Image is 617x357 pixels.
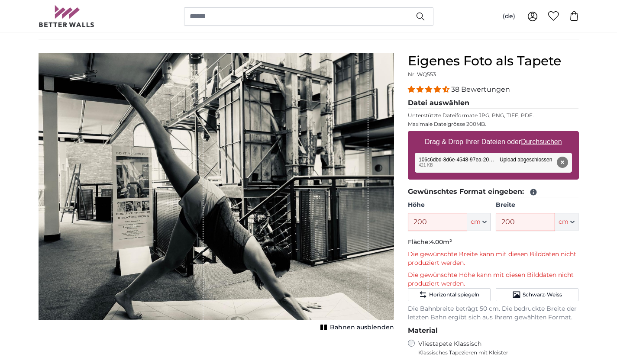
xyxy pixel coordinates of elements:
label: Vliestapete Klassisch [418,340,572,356]
u: Durchsuchen [521,138,562,145]
span: Schwarz-Weiss [523,291,562,298]
legend: Gewünschtes Format eingeben: [408,187,579,197]
span: cm [471,218,481,226]
span: cm [559,218,569,226]
p: Maximale Dateigrösse 200MB. [408,121,579,128]
legend: Material [408,325,579,336]
span: Nr. WQ553 [408,71,436,77]
label: Drag & Drop Ihrer Dateien oder [421,133,565,151]
button: (de) [496,9,522,24]
button: Bahnen ausblenden [318,322,394,334]
h1: Eigenes Foto als Tapete [408,53,579,69]
span: 4.00m² [430,238,452,246]
p: Die Bahnbreite beträgt 50 cm. Die bedruckte Breite der letzten Bahn ergibt sich aus Ihrem gewählt... [408,305,579,322]
button: cm [467,213,491,231]
legend: Datei auswählen [408,98,579,109]
p: Die gewünschte Breite kann mit diesen Bilddaten nicht produziert werden. [408,250,579,267]
button: Schwarz-Weiss [496,288,578,301]
p: Die gewünschte Höhe kann mit diesen Bilddaten nicht produziert werden. [408,271,579,288]
span: Horizontal spiegeln [429,291,479,298]
img: Betterwalls [39,5,95,27]
span: Klassisches Tapezieren mit Kleister [418,349,572,356]
span: 38 Bewertungen [451,85,510,93]
p: Fläche: [408,238,579,247]
label: Höhe [408,201,491,209]
p: Unterstützte Dateiformate JPG, PNG, TIFF, PDF. [408,112,579,119]
span: Bahnen ausblenden [330,323,394,332]
button: Horizontal spiegeln [408,288,491,301]
label: Breite [496,201,578,209]
button: cm [555,213,578,231]
span: 4.34 stars [408,85,451,93]
div: 1 of 1 [39,53,394,334]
